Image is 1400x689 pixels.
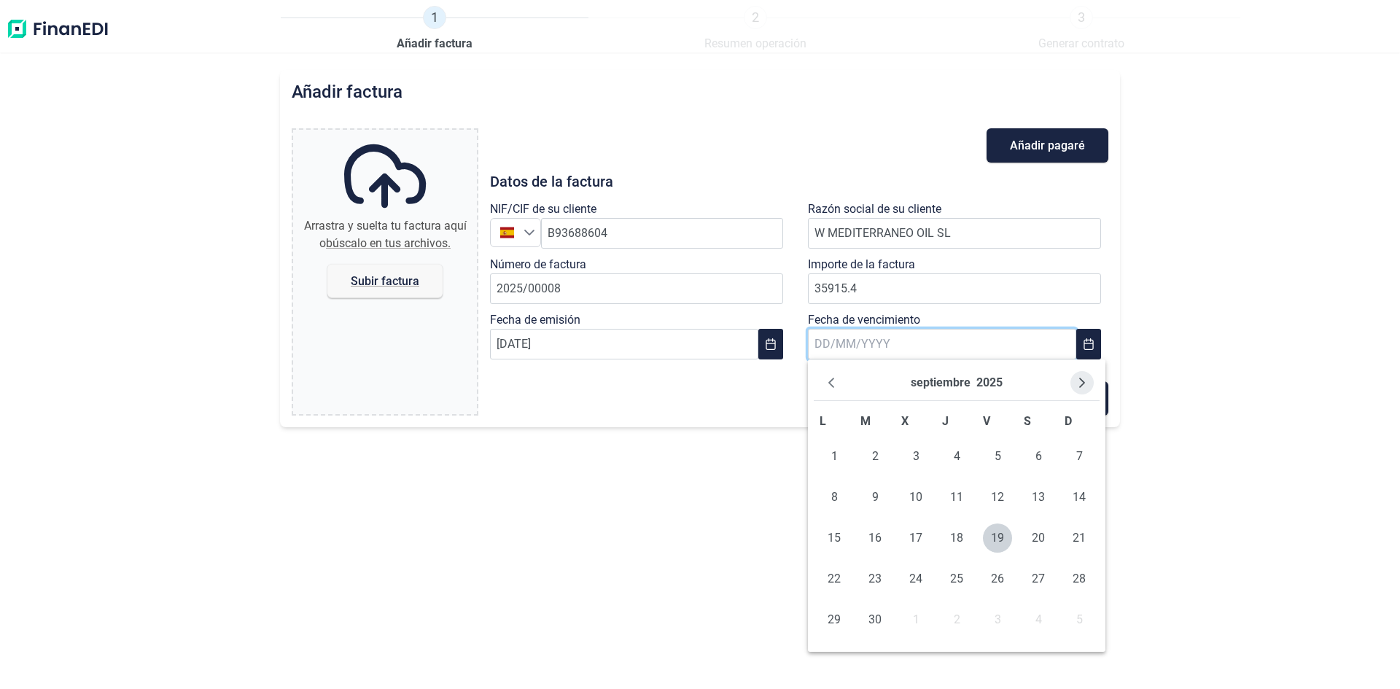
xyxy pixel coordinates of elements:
span: Añadir pagaré [1010,140,1085,151]
span: S [1024,414,1031,428]
span: 4 [942,442,971,471]
button: Choose Date [758,329,783,359]
div: Choose Date [808,359,1105,652]
td: 21/09/2025 [1059,518,1100,558]
span: 1 [423,6,446,29]
td: 13/09/2025 [1018,477,1059,518]
span: 2 [860,442,890,471]
input: DD/MM/YYYY [490,329,758,359]
td: 05/10/2025 [1059,599,1100,640]
td: 02/09/2025 [855,436,895,477]
td: 22/09/2025 [814,558,855,599]
label: Importe de la factura [808,256,915,273]
td: 01/09/2025 [814,436,855,477]
span: 20 [1024,523,1053,553]
span: 21 [1065,523,1094,553]
span: 18 [942,523,971,553]
span: Subir factura [351,276,419,287]
span: 28 [1065,564,1094,593]
td: 30/09/2025 [855,599,895,640]
td: 15/09/2025 [814,518,855,558]
span: 29 [820,605,849,634]
span: M [860,414,871,428]
span: 12 [983,483,1012,512]
h2: Añadir factura [292,82,402,102]
a: 1Añadir factura [397,6,472,52]
label: NIF/CIF de su cliente [490,201,596,218]
span: 10 [901,483,930,512]
td: 03/10/2025 [977,599,1018,640]
button: Next Month [1070,371,1094,394]
td: 26/09/2025 [977,558,1018,599]
img: Logo de aplicación [6,6,109,52]
span: 3 [901,442,930,471]
span: 30 [860,605,890,634]
span: 5 [983,442,1012,471]
td: 14/09/2025 [1059,477,1100,518]
td: 04/09/2025 [936,436,977,477]
span: 25 [942,564,971,593]
span: 13 [1024,483,1053,512]
h3: Datos de la factura [490,174,1108,189]
td: 23/09/2025 [855,558,895,599]
label: Razón social de su cliente [808,201,941,218]
td: 10/09/2025 [895,477,936,518]
td: 08/09/2025 [814,477,855,518]
span: 11 [942,483,971,512]
span: J [942,414,949,428]
td: 25/09/2025 [936,558,977,599]
td: 17/09/2025 [895,518,936,558]
button: Previous Month [820,371,843,394]
td: 28/09/2025 [1059,558,1100,599]
div: Seleccione un país [524,219,540,246]
span: 22 [820,564,849,593]
span: 24 [901,564,930,593]
td: 29/09/2025 [814,599,855,640]
span: 8 [820,483,849,512]
span: L [820,414,826,428]
td: 04/10/2025 [1018,599,1059,640]
span: 1 [820,442,849,471]
span: 6 [1024,442,1053,471]
span: 16 [860,523,890,553]
td: 27/09/2025 [1018,558,1059,599]
td: 19/09/2025 [977,518,1018,558]
td: 03/09/2025 [895,436,936,477]
td: 06/09/2025 [1018,436,1059,477]
td: 16/09/2025 [855,518,895,558]
td: 18/09/2025 [936,518,977,558]
label: Fecha de vencimiento [808,311,920,329]
td: 20/09/2025 [1018,518,1059,558]
button: Choose Date [1076,329,1101,359]
span: 23 [860,564,890,593]
label: Número de factura [490,256,586,273]
span: X [901,414,909,428]
span: 27 [1024,564,1053,593]
span: V [983,414,990,428]
td: 02/10/2025 [936,599,977,640]
td: 09/09/2025 [855,477,895,518]
span: D [1065,414,1072,428]
td: 11/09/2025 [936,477,977,518]
span: 9 [860,483,890,512]
button: Añadir pagaré [987,128,1108,163]
td: 01/10/2025 [895,599,936,640]
span: 17 [901,523,930,553]
div: Arrastra y suelta tu factura aquí o [299,217,471,252]
td: 12/09/2025 [977,477,1018,518]
td: 07/09/2025 [1059,436,1100,477]
span: 14 [1065,483,1094,512]
span: 19 [983,523,1012,553]
span: 7 [1065,442,1094,471]
button: Choose Month [911,371,971,394]
td: 24/09/2025 [895,558,936,599]
label: Fecha de emisión [490,311,580,329]
span: Añadir factura [397,35,472,52]
span: 15 [820,523,849,553]
button: Choose Year [976,371,1003,394]
img: ES [500,225,514,239]
span: búscalo en tus archivos. [326,236,451,250]
td: 05/09/2025 [977,436,1018,477]
input: DD/MM/YYYY [808,329,1076,359]
span: 26 [983,564,1012,593]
